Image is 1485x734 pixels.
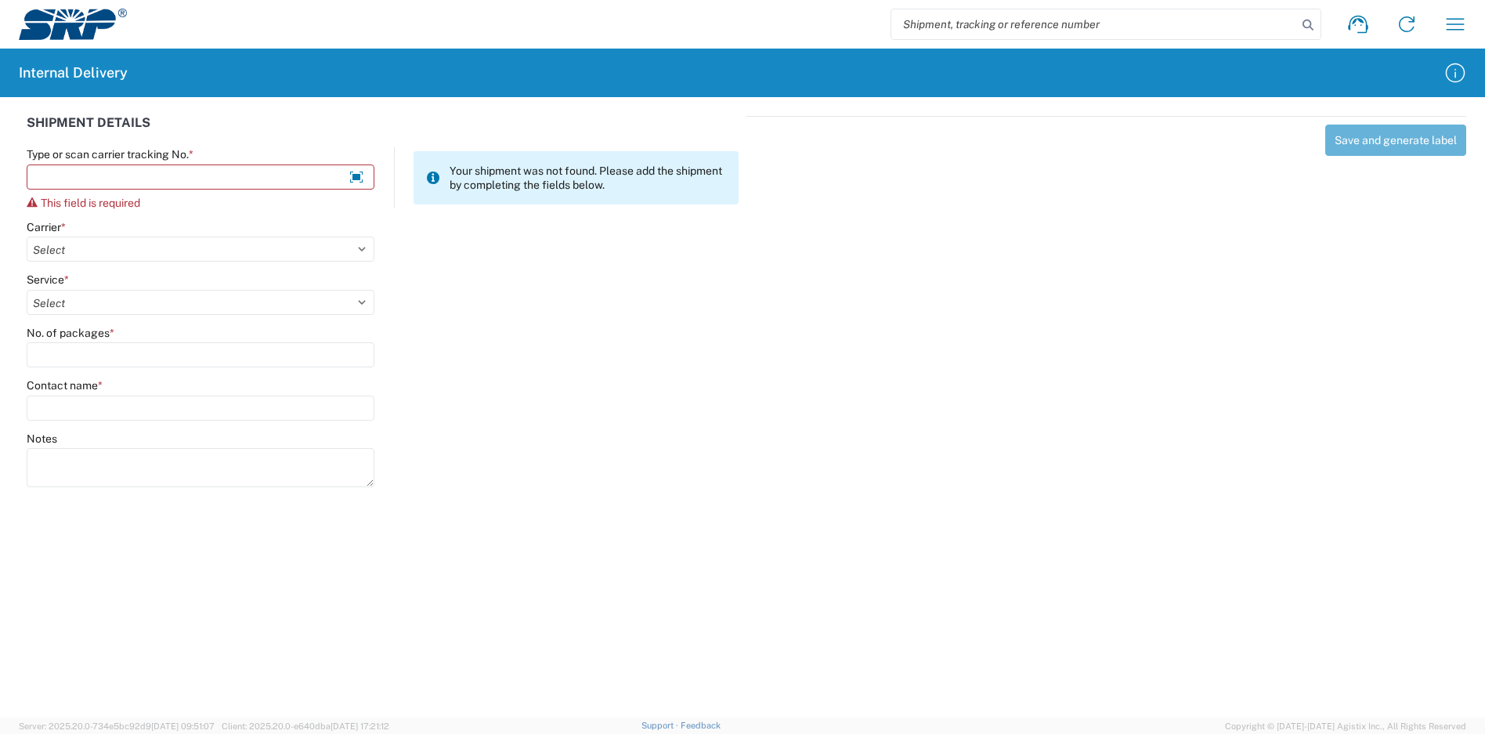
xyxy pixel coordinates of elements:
[331,721,389,731] span: [DATE] 17:21:12
[222,721,389,731] span: Client: 2025.20.0-e640dba
[27,273,69,287] label: Service
[151,721,215,731] span: [DATE] 09:51:07
[19,721,215,731] span: Server: 2025.20.0-734e5bc92d9
[891,9,1297,39] input: Shipment, tracking or reference number
[19,9,127,40] img: srp
[681,721,721,730] a: Feedback
[27,147,193,161] label: Type or scan carrier tracking No.
[641,721,681,730] a: Support
[19,63,128,82] h2: Internal Delivery
[41,197,140,209] span: This field is required
[1225,719,1466,733] span: Copyright © [DATE]-[DATE] Agistix Inc., All Rights Reserved
[450,164,726,192] span: Your shipment was not found. Please add the shipment by completing the fields below.
[27,116,739,147] div: SHIPMENT DETAILS
[27,432,57,446] label: Notes
[27,326,114,340] label: No. of packages
[27,220,66,234] label: Carrier
[27,378,103,392] label: Contact name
